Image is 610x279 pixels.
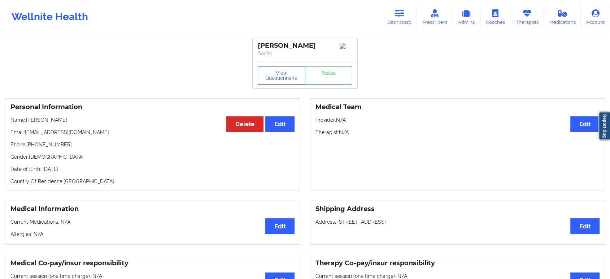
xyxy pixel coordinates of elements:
[570,218,600,234] button: Edit
[258,50,352,57] p: Social
[10,259,295,267] h3: Medical Co-pay/insur responsibility
[10,178,295,185] p: Country Of Residence: [GEOGRAPHIC_DATA]
[10,141,295,148] p: Phone: [PHONE_NUMBER]
[10,103,295,111] h3: Personal Information
[382,5,417,29] a: Dashboard
[258,42,352,50] div: [PERSON_NAME]
[340,43,352,49] img: Image%2Fplaceholer-image.png
[315,129,600,136] p: Therapist: N/A
[315,116,600,124] p: Provider: N/A
[10,129,295,136] p: Email: [EMAIL_ADDRESS][DOMAIN_NAME]
[480,5,510,29] a: Coaches
[226,116,263,132] button: Delete
[570,116,600,132] button: Edit
[10,153,295,160] p: Gender: [DEMOGRAPHIC_DATA]
[10,231,295,238] p: Allergies: N/A
[452,5,480,29] a: Admins
[10,116,295,124] p: Name: [PERSON_NAME]
[10,218,295,226] p: Current Medications: N/A
[598,112,610,140] a: Report Bug
[417,5,453,29] a: Prescribers
[544,5,581,29] a: Medications
[315,205,600,213] h3: Shipping Address
[10,205,295,213] h3: Medical Information
[265,218,295,234] button: Edit
[265,116,295,132] button: Edit
[305,66,353,85] a: Notes
[510,5,544,29] a: Therapists
[315,103,600,111] h3: Medical Team
[258,66,305,85] button: View Questionnaire
[581,5,610,29] a: Account
[10,166,295,173] p: Date of Birth: [DATE]
[315,259,600,267] h3: Therapy Co-pay/insur responsibility
[315,218,600,226] p: Address: [STREET_ADDRESS]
